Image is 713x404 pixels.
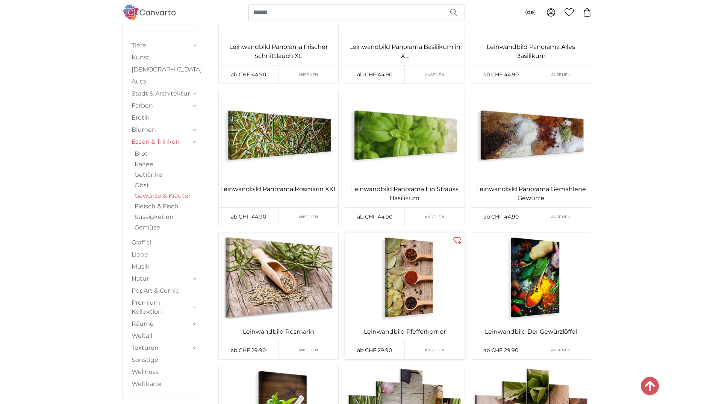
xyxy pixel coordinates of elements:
[132,274,197,283] summary: Natur
[405,65,465,84] a: Ansehen
[471,90,591,180] img: panoramic-canvas-print-ground-spices
[132,380,197,389] a: Weltkarte
[132,319,197,328] summary: Räume
[132,319,191,328] a: Räume
[132,343,191,352] a: Texturen
[425,347,445,353] span: Ansehen
[132,89,197,98] summary: Stadt & Architektur
[132,101,191,110] a: Farben
[132,101,197,110] summary: Farben
[132,113,197,122] a: Erotik
[473,43,589,61] a: Leinwandbild Panorama Alles Basilikum
[132,298,191,316] a: Premium Kollektion
[279,208,338,226] a: Ansehen
[132,137,197,146] summary: Essen & Trinken
[132,137,191,146] a: Essen & Trinken
[279,65,338,84] a: Ansehen
[132,355,197,365] a: Sonstige
[425,214,445,220] span: Ansehen
[531,341,591,359] a: Ansehen
[132,238,197,247] a: Graffiti
[347,327,463,336] a: Leinwandbild Pfefferkörner
[132,331,197,340] a: Weltall
[347,185,463,203] a: Leinwandbild Panorama Ein Strauss Basilikum
[405,341,465,359] a: Ansehen
[135,223,197,232] a: Gemüse
[219,232,338,322] img: canvas-print-rosemary
[519,6,542,19] button: (de)
[231,213,266,220] span: ab CHF 44.90
[132,77,197,86] a: Auto
[132,53,197,62] a: Kunst
[357,213,392,220] span: ab CHF 44.90
[471,232,591,322] img: canvas-print-the-spice-spoon
[425,72,445,77] span: Ansehen
[132,298,197,316] summary: Premium Kollektion
[132,125,191,134] a: Blumen
[483,71,519,78] span: ab CHF 44.90
[551,72,571,77] span: Ansehen
[132,41,191,50] a: Tiere
[135,149,197,158] a: Brot
[231,71,266,78] span: ab CHF 44.90
[279,341,338,359] a: Ansehen
[220,43,337,61] a: Leinwandbild Panorama Frischer Schnittlauch XL
[531,65,591,84] a: Ansehen
[483,213,519,220] span: ab CHF 44.90
[551,347,571,353] span: Ansehen
[298,72,318,77] span: Ansehen
[473,327,589,336] a: Leinwandbild Der Gewürzlöffel
[551,214,571,220] span: Ansehen
[405,208,465,226] a: Ansehen
[122,5,176,20] img: Canvarto
[357,347,392,354] span: ab CHF 29.90
[135,160,197,169] a: Kaffee
[132,41,197,50] summary: Tiere
[132,286,197,295] a: PopArt & Comic
[231,347,266,354] span: ab CHF 29.90
[132,368,197,377] a: Wellness
[135,202,197,211] a: Fleisch & Fisch
[345,90,465,180] img: panoramic-canvas-print-a-bouquet-of-basil
[132,250,197,259] a: Liebe
[135,170,197,179] a: Getränke
[220,185,337,194] a: Leinwandbild Panorama Rosmarin XXL
[132,125,197,134] summary: Blumen
[298,214,318,220] span: Ansehen
[531,208,591,226] a: Ansehen
[135,191,197,200] a: Gewürze & Kräuter
[132,89,191,98] a: Stadt & Architektur
[219,90,338,180] img: panoramic-canvas-print-rosemary-xxl
[132,274,191,283] a: Natur
[220,327,337,336] a: Leinwandbild Rosmarin
[473,185,589,203] a: Leinwandbild Panorama Gemahlene Gewürze
[345,232,465,322] img: canvas-print-peppercorns
[347,43,463,61] a: Leinwandbild Panorama Basilikum in XL
[135,213,197,222] a: Süssigkeiten
[132,262,197,271] a: Musik
[483,347,518,354] span: ab CHF 29.90
[132,343,197,352] summary: Texturen
[135,181,197,190] a: Obst
[357,71,392,78] span: ab CHF 44.90
[132,65,197,74] a: [DEMOGRAPHIC_DATA]
[298,347,318,353] span: Ansehen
